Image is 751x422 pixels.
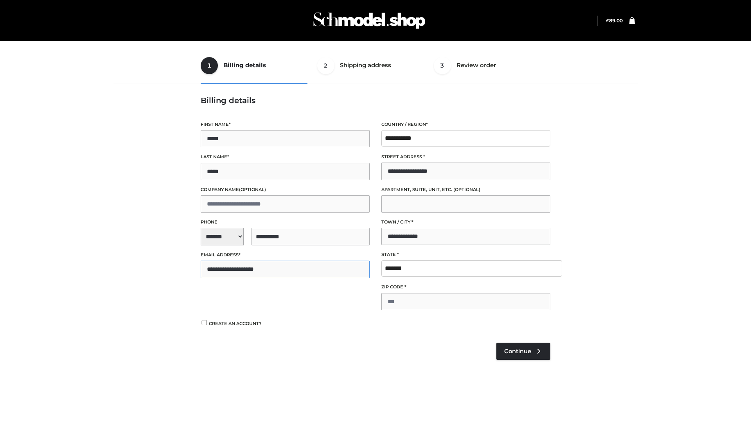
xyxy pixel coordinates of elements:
label: Street address [381,153,550,161]
span: (optional) [453,187,480,192]
label: Company name [201,186,370,193]
img: Schmodel Admin 964 [311,5,428,36]
label: Email address [201,251,370,259]
a: Continue [496,343,550,360]
input: Create an account? [201,320,208,325]
h3: Billing details [201,96,550,105]
label: First name [201,121,370,128]
bdi: 89.00 [606,18,623,23]
span: (optional) [239,187,266,192]
span: Create an account? [209,321,262,326]
span: £ [606,18,609,23]
span: Continue [504,348,531,355]
a: £89.00 [606,18,623,23]
label: Phone [201,218,370,226]
label: Apartment, suite, unit, etc. [381,186,550,193]
label: Town / City [381,218,550,226]
label: State [381,251,550,258]
label: Country / Region [381,121,550,128]
label: Last name [201,153,370,161]
label: ZIP Code [381,283,550,291]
